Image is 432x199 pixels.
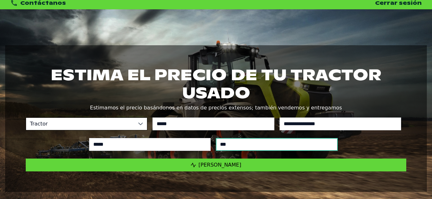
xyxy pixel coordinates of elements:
p: Estimamos el precio basándonos en datos de precios extensos; también vendemos y entregamos [26,103,406,112]
button: Estimar Precio [26,159,406,171]
span: [PERSON_NAME] [198,162,241,168]
span: Tractor [26,118,134,130]
h1: Estima el precio de tu tractor usado [26,66,406,102]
